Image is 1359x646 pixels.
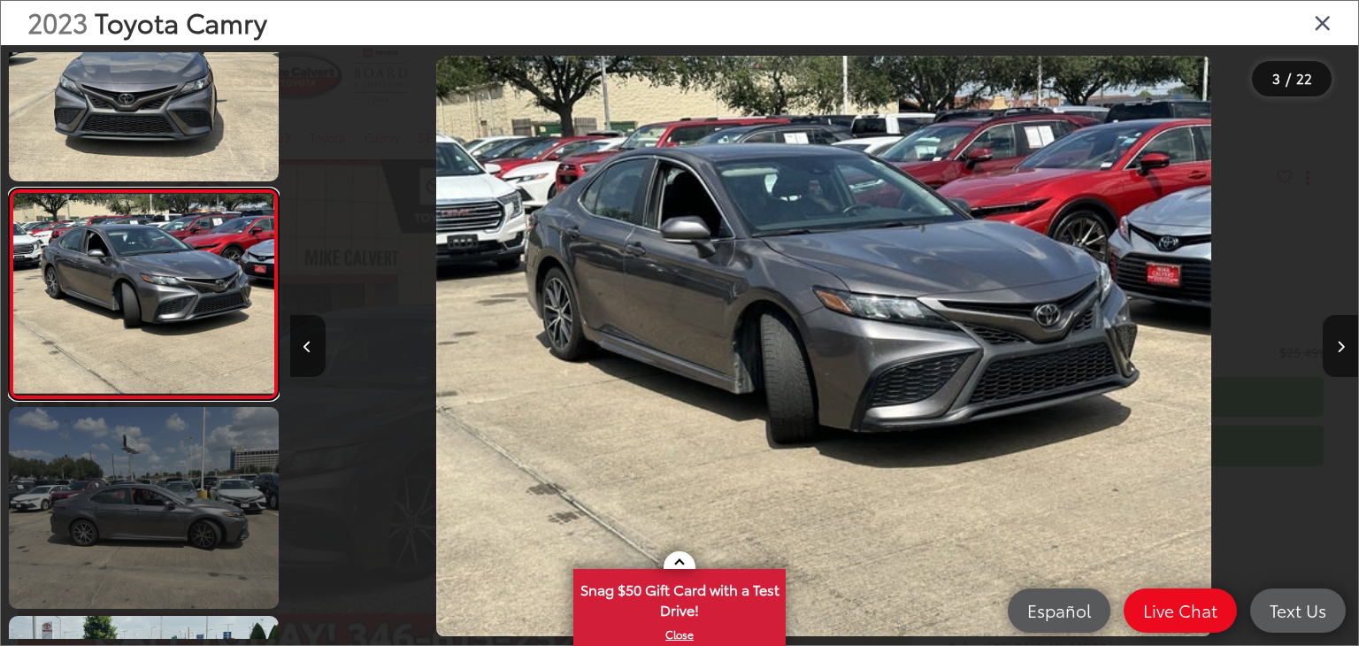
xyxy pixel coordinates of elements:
span: Live Chat [1134,599,1226,621]
button: Next image [1323,315,1358,377]
span: Text Us [1261,599,1335,621]
span: Toyota Camry [95,3,267,41]
span: 22 [1296,68,1312,88]
img: 2023 Toyota Camry SE [436,56,1211,637]
span: Snag $50 Gift Card with a Test Drive! [575,571,784,625]
div: 2023 Toyota Camry SE 2 [289,56,1357,637]
i: Close gallery [1314,11,1332,34]
span: 2023 [27,3,88,41]
span: 3 [1272,68,1280,88]
span: / [1284,73,1293,85]
span: Español [1018,599,1100,621]
a: Text Us [1250,588,1346,633]
a: Live Chat [1124,588,1237,633]
img: 2023 Toyota Camry SE [11,195,277,394]
button: Previous image [290,315,326,377]
a: Español [1008,588,1110,633]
